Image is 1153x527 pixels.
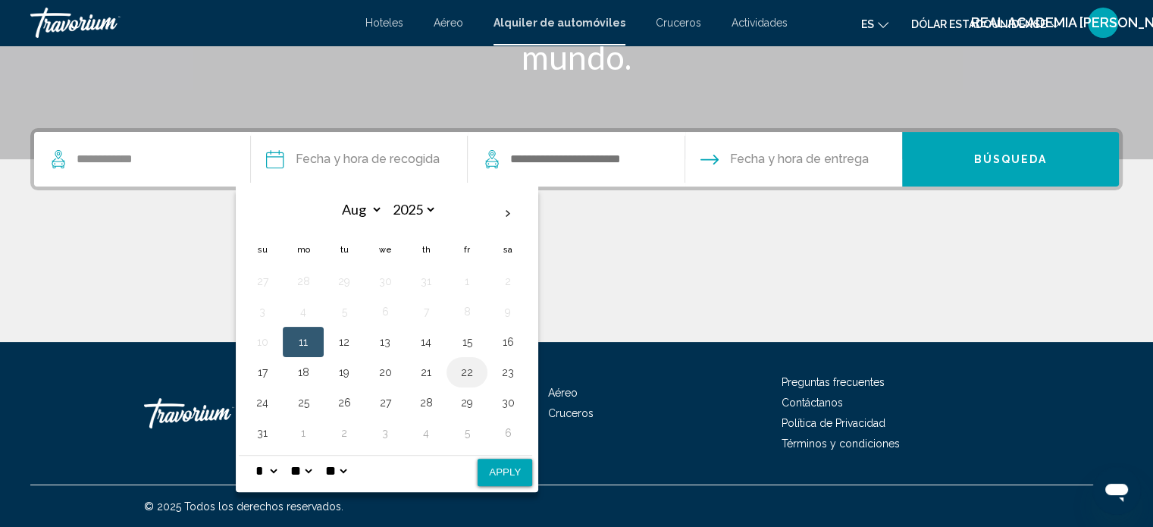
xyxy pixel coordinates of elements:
button: Day 31 [250,422,274,444]
button: Day 12 [332,331,356,353]
a: Política de Privacidad [782,417,885,429]
button: Day 21 [414,362,438,383]
a: Términos y condiciones [782,438,900,450]
button: Day 2 [332,422,356,444]
button: Day 20 [373,362,397,383]
span: Búsqueda [973,154,1047,166]
font: © 2025 Todos los derechos reservados. [144,500,343,513]
button: Day 17 [250,362,274,383]
button: Day 30 [373,271,397,292]
div: Search widget [34,132,1119,187]
button: Day 10 [250,331,274,353]
button: Day 23 [496,362,520,383]
iframe: Botón para iniciar la ventana de mensajería [1092,466,1141,515]
select: Select month [334,196,383,223]
button: Day 27 [250,271,274,292]
select: Select AM/PM [322,456,349,486]
font: es [861,18,874,30]
select: Select minute [287,456,315,486]
button: Day 1 [291,422,315,444]
button: Day 27 [373,392,397,413]
button: Day 22 [455,362,479,383]
button: Day 1 [455,271,479,292]
select: Select hour [252,456,280,486]
button: Day 4 [414,422,438,444]
button: Day 29 [332,271,356,292]
button: Day 14 [414,331,438,353]
button: Cambiar idioma [861,13,888,35]
button: Day 8 [455,301,479,322]
button: Day 3 [373,422,397,444]
a: Contáctanos [782,397,843,409]
button: Day 7 [414,301,438,322]
button: Day 29 [455,392,479,413]
a: Preguntas frecuentes [782,376,885,388]
a: Aéreo [548,387,578,399]
select: Select year [387,196,437,223]
button: Day 19 [332,362,356,383]
button: Cambiar moneda [911,13,1061,35]
button: Day 2 [496,271,520,292]
button: Day 28 [414,392,438,413]
button: Day 24 [250,392,274,413]
button: Menú de usuario [1083,7,1123,39]
a: Travorium [144,391,296,436]
font: Dólar estadounidense [911,18,1046,30]
button: Day 30 [496,392,520,413]
button: Day 26 [332,392,356,413]
button: Apply [478,459,532,486]
a: Hoteles [365,17,403,29]
button: Day 13 [373,331,397,353]
button: Next month [487,196,528,231]
button: Pickup date [266,132,440,187]
a: Alquiler de automóviles [493,17,625,29]
button: Day 6 [496,422,520,444]
button: Day 31 [414,271,438,292]
button: Day 11 [291,331,315,353]
button: Day 5 [332,301,356,322]
button: Búsqueda [902,132,1119,187]
button: Day 15 [455,331,479,353]
a: Travorium [30,8,350,38]
button: Day 6 [373,301,397,322]
button: Day 9 [496,301,520,322]
a: Cruceros [548,407,594,419]
button: Day 28 [291,271,315,292]
button: Day 5 [455,422,479,444]
button: Day 3 [250,301,274,322]
button: Day 18 [291,362,315,383]
button: Drop-off date [700,132,869,187]
a: Actividades [732,17,788,29]
a: Cruceros [656,17,701,29]
span: Fecha y hora de entrega [730,149,869,170]
button: Day 4 [291,301,315,322]
button: Day 16 [496,331,520,353]
button: Day 25 [291,392,315,413]
a: Aéreo [434,17,463,29]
